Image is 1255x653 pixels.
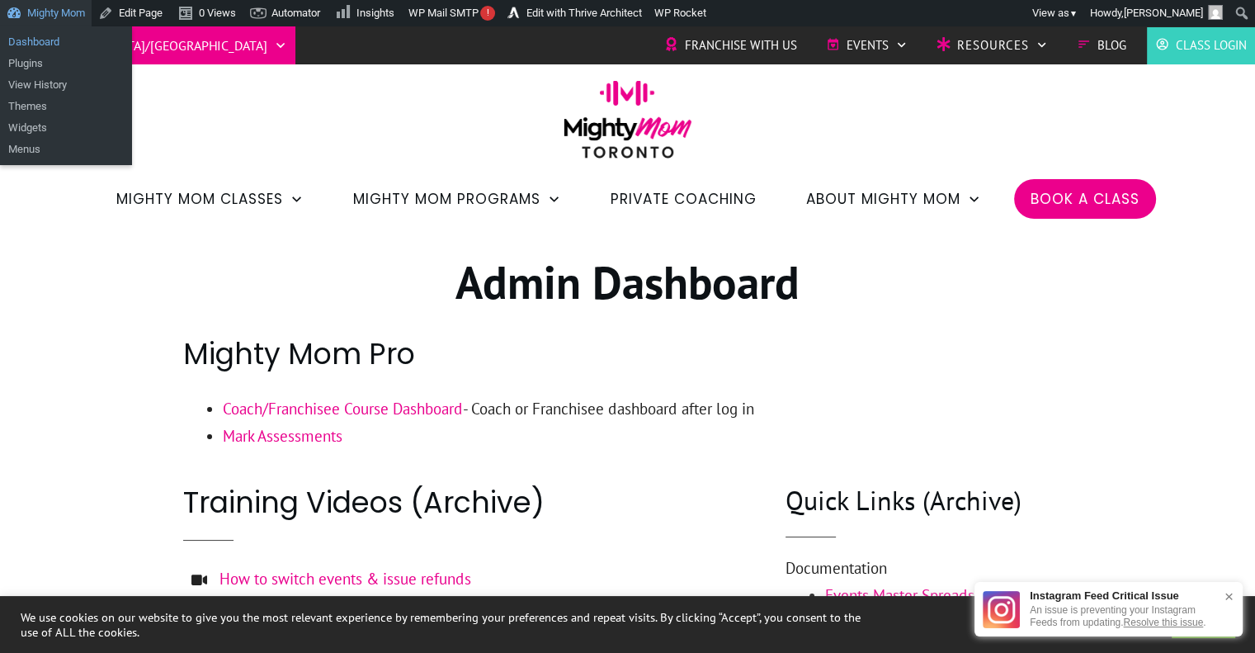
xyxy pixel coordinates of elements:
[611,185,757,213] a: Private Coaching
[1123,617,1203,628] a: Resolve this issue
[1097,33,1126,58] span: Blog
[356,7,394,19] span: Insights
[1077,33,1126,58] a: Blog
[116,185,283,213] span: Mighty Mom Classes
[28,32,267,59] span: [GEOGRAPHIC_DATA]/[GEOGRAPHIC_DATA]
[937,33,1048,58] a: Resources
[183,482,771,523] h2: Training Videos (Archive)
[223,399,463,419] a: Coach/Franchisee Course Dashboard
[353,185,561,213] a: Mighty Mom Programs
[664,33,797,58] a: Franchise with Us
[21,610,870,640] div: We use cookies on our website to give you the most relevant experience by remembering your prefer...
[1216,580,1242,613] div: ×
[1124,7,1203,19] span: [PERSON_NAME]
[786,555,1073,582] p: Documentation
[806,185,960,213] span: About Mighty Mom
[685,33,797,58] span: Franchise with Us
[555,80,701,170] img: mightymom-logo-toronto
[786,482,1073,519] h3: Quick Links (Archive)
[223,395,1073,423] li: - Coach or Franchisee dashboard after log in
[8,32,287,59] a: [GEOGRAPHIC_DATA]/[GEOGRAPHIC_DATA]
[1155,33,1247,58] a: Class Login
[825,585,1004,605] a: Events Master Spreadsheet
[183,253,1073,332] h1: Admin Dashboard
[116,185,304,213] a: Mighty Mom Classes
[1069,8,1078,19] span: ▼
[353,185,540,213] span: Mighty Mom Programs
[957,33,1029,58] span: Resources
[983,591,1020,628] img: Instagram Feed icon
[1030,590,1216,601] h3: Instagram Feed Critical Issue
[223,426,342,446] a: Mark Assessments
[1031,185,1139,213] a: Book a Class
[847,33,889,58] span: Events
[1030,604,1216,628] p: An issue is preventing your Instagram Feeds from updating. .
[219,569,471,589] a: How to switch events & issue refunds
[1176,33,1247,58] span: Class Login
[806,185,981,213] a: About Mighty Mom
[183,334,1073,394] h2: Mighty Mom Pro
[480,6,495,21] span: !
[826,33,908,58] a: Events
